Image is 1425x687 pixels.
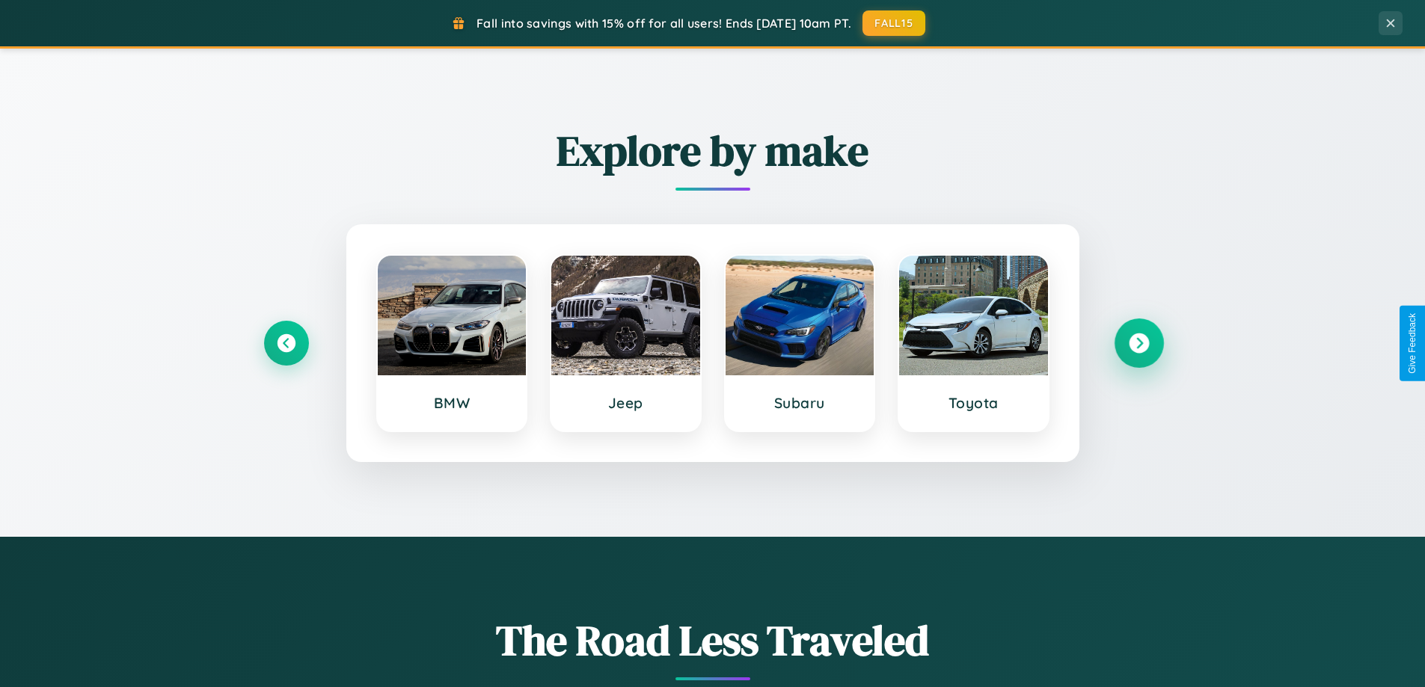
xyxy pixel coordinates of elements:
[393,394,512,412] h3: BMW
[566,394,685,412] h3: Jeep
[862,10,925,36] button: FALL15
[1407,313,1418,374] div: Give Feedback
[264,611,1162,669] h1: The Road Less Traveled
[476,16,851,31] span: Fall into savings with 15% off for all users! Ends [DATE] 10am PT.
[264,122,1162,179] h2: Explore by make
[914,394,1033,412] h3: Toyota
[741,394,859,412] h3: Subaru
